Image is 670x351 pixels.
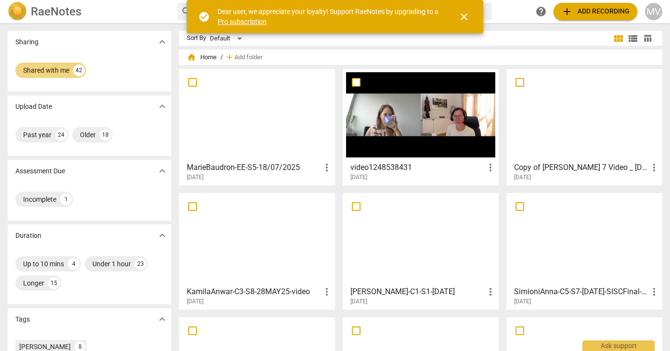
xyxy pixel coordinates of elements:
[182,72,332,181] a: MarieBaudron-EE-S5-18/07/2025[DATE]
[532,3,550,20] a: Help
[458,11,470,23] span: close
[514,173,531,182] span: [DATE]
[218,7,441,26] div: Dear user, we appreciate your loyalty! Support RaeNotes by upgrading to a
[220,54,223,61] span: /
[350,162,485,173] h3: video1248538431
[15,231,41,241] p: Duration
[8,2,169,21] a: LogoRaeNotes
[611,31,626,46] button: Tile view
[156,230,168,241] span: expand_more
[155,312,169,326] button: Show more
[23,259,64,269] div: Up to 10 mins
[156,101,168,112] span: expand_more
[346,196,495,305] a: [PERSON_NAME]-C1-S1-[DATE][DATE]
[48,277,60,289] div: 15
[23,278,44,288] div: Longer
[643,34,652,43] span: table_chart
[55,129,67,141] div: 24
[613,33,624,44] span: view_module
[485,162,496,173] span: more_vert
[582,340,655,351] div: Ask support
[187,52,217,62] span: Home
[100,129,111,141] div: 18
[187,173,204,182] span: [DATE]
[73,65,85,76] div: 42
[31,5,81,18] h2: RaeNotes
[645,3,662,20] button: MV
[15,102,52,112] p: Upload Date
[181,6,193,17] span: search
[23,65,69,75] div: Shared with me
[198,11,210,23] span: check_circle
[15,314,30,325] p: Tags
[92,259,131,269] div: Under 1 hour
[156,165,168,177] span: expand_more
[225,52,234,62] span: add
[640,31,655,46] button: Table view
[8,2,27,21] img: Logo
[155,99,169,114] button: Show more
[156,36,168,48] span: expand_more
[514,162,648,173] h3: Copy of Federico 7 Video _ 29-05-25, 16 51 57
[15,37,39,47] p: Sharing
[452,5,476,28] button: Close
[350,298,367,306] span: [DATE]
[156,313,168,325] span: expand_more
[15,166,65,176] p: Assessment Due
[155,164,169,178] button: Show more
[218,18,267,26] a: Pro subscription
[350,173,367,182] span: [DATE]
[321,286,333,298] span: more_vert
[648,286,660,298] span: more_vert
[187,162,321,173] h3: MarieBaudron-EE-S5-18/07/2025
[234,54,262,61] span: Add folder
[68,258,79,270] div: 4
[155,35,169,49] button: Show more
[155,228,169,243] button: Show more
[535,6,547,17] span: help
[510,72,659,181] a: Copy of [PERSON_NAME] 7 Video _ [DATE], 16 51 57[DATE]
[561,6,630,17] span: Add recording
[554,3,637,20] button: Upload
[60,194,72,205] div: 1
[627,33,639,44] span: view_list
[514,298,531,306] span: [DATE]
[514,286,648,298] h3: SimioniAnna-C5-S7-may25-SISCFinal-video
[187,35,206,42] div: Sort By
[321,162,333,173] span: more_vert
[485,286,496,298] span: more_vert
[510,196,659,305] a: SimioniAnna-C5-S7-[DATE]-SISCFinal-video[DATE]
[210,31,245,46] div: Default
[561,6,573,17] span: add
[350,286,485,298] h3: Anna Storbacka-Eriksson-C1-S1-22May2025
[135,258,146,270] div: 23
[187,52,196,62] span: home
[23,195,56,204] div: Incomplete
[187,286,321,298] h3: KamilaAnwar-C3-S8-28MAY25-video
[626,31,640,46] button: List view
[648,162,660,173] span: more_vert
[23,130,52,140] div: Past year
[187,298,204,306] span: [DATE]
[182,196,332,305] a: KamilaAnwar-C3-S8-28MAY25-video[DATE]
[80,130,96,140] div: Older
[346,72,495,181] a: video1248538431[DATE]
